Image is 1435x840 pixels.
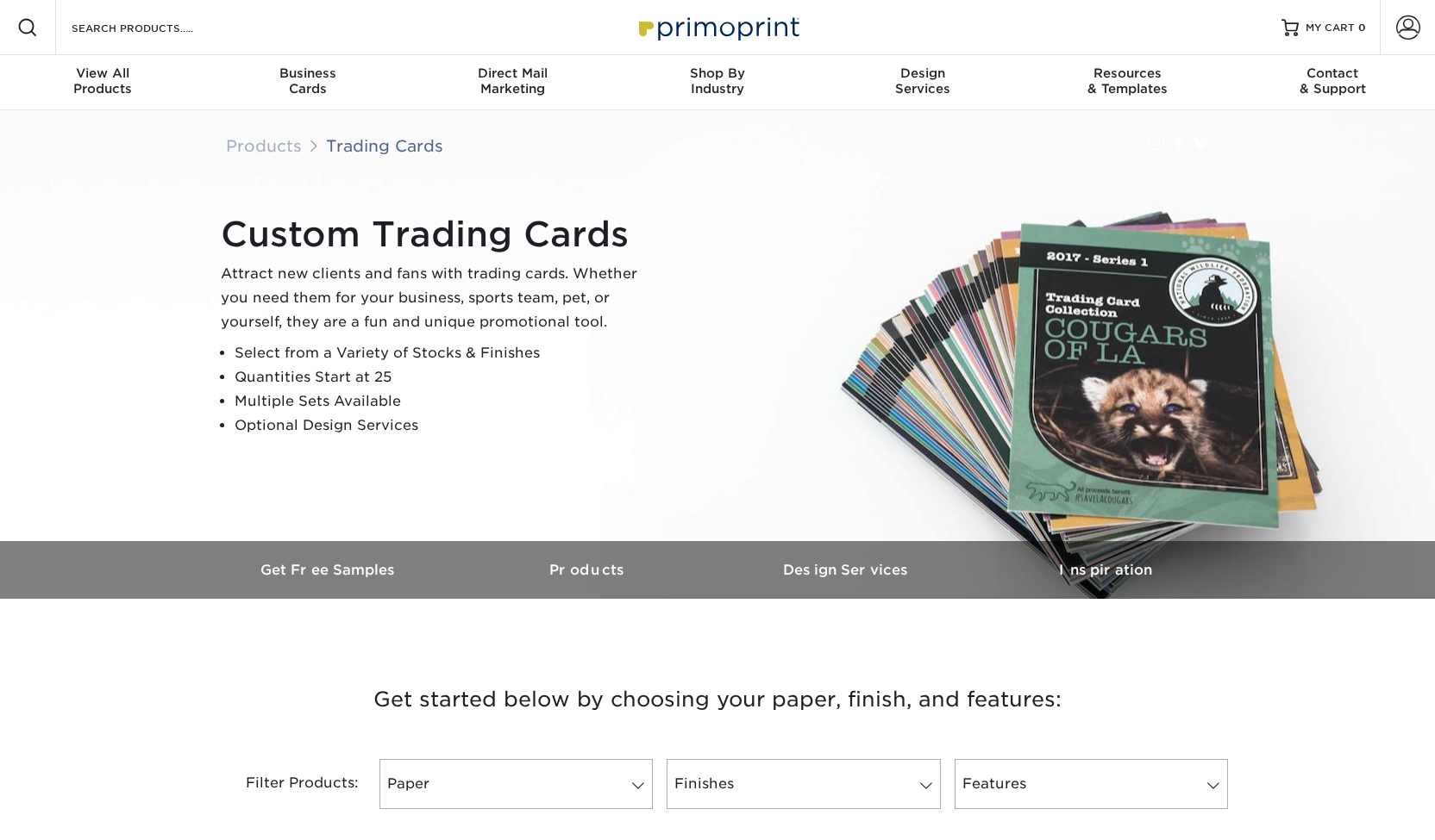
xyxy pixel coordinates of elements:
a: Get Free Samples [200,541,459,599]
h3: Get started below by choosing your paper, finish, and features: [213,661,1222,738]
li: Multiple Sets Available [235,389,652,414]
h3: Inspiration [976,562,1235,578]
div: Cards [205,65,410,96]
a: Finishes [667,759,940,809]
span: Contact [1230,65,1435,81]
a: Direct MailMarketing [410,55,615,110]
input: SEARCH PRODUCTS..... [70,17,238,38]
a: Contact& Support [1230,55,1435,110]
img: Primoprint [631,9,804,46]
span: Direct Mail [410,65,615,81]
span: Business [205,65,410,81]
a: Products [459,541,717,599]
div: & Templates [1025,65,1231,96]
li: Optional Design Services [235,414,652,438]
p: Attract new clients and fans with trading cards. Whether you need them for your business, sports ... [221,262,652,334]
div: & Support [1230,65,1435,96]
span: Resources [1025,65,1231,81]
a: Design Services [717,541,976,599]
span: 0 [1358,22,1366,34]
a: DesignServices [820,55,1025,110]
div: Filter Products: [200,759,373,809]
a: Trading Cards [326,136,443,155]
span: Design [820,65,1025,81]
a: Features [955,759,1228,809]
a: Paper [379,759,653,809]
div: Marketing [410,65,615,96]
span: Shop By [615,65,820,81]
a: Products [226,136,302,155]
h3: Get Free Samples [200,562,459,578]
h3: Design Services [717,562,976,578]
li: Quantities Start at 25 [235,365,652,389]
a: Resources& Templates [1025,55,1231,110]
a: Shop ByIndustry [615,55,820,110]
a: Inspiration [976,541,1235,599]
div: Services [820,65,1025,96]
a: BusinessCards [205,55,410,110]
div: Industry [615,65,820,96]
span: MY CART [1306,21,1355,35]
h1: Custom Trading Cards [221,214,652,255]
li: Select from a Variety of Stocks & Finishes [235,341,652,365]
h3: Products [459,562,717,578]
